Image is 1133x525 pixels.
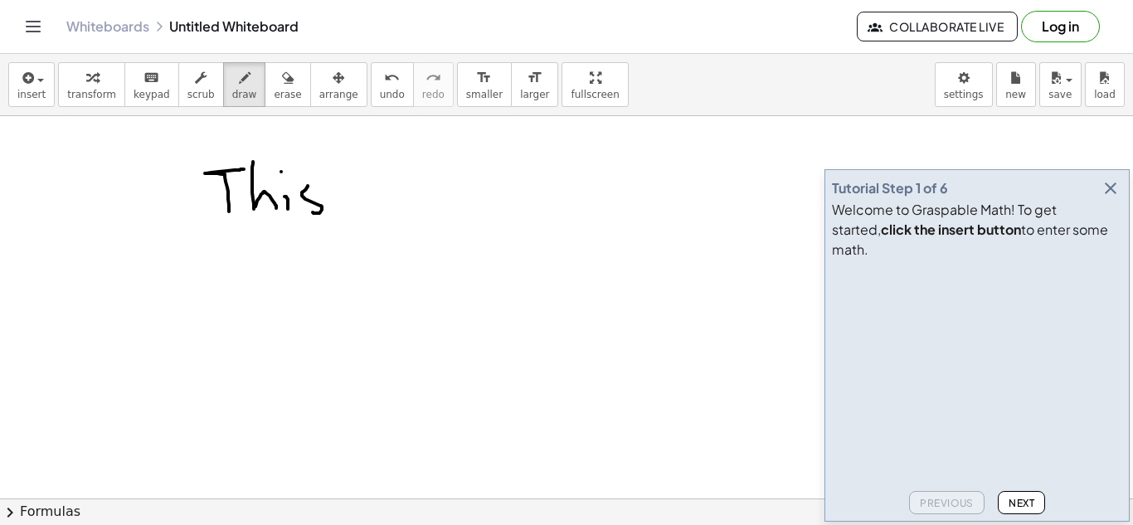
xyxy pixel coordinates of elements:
[8,62,55,107] button: insert
[319,89,358,100] span: arrange
[520,89,549,100] span: larger
[996,62,1036,107] button: new
[310,62,367,107] button: arrange
[857,12,1018,41] button: Collaborate Live
[265,62,310,107] button: erase
[1005,89,1026,100] span: new
[1048,89,1072,100] span: save
[67,89,116,100] span: transform
[998,491,1045,514] button: Next
[832,178,948,198] div: Tutorial Step 1 of 6
[466,89,503,100] span: smaller
[935,62,993,107] button: settings
[562,62,628,107] button: fullscreen
[871,19,1004,34] span: Collaborate Live
[413,62,454,107] button: redoredo
[422,89,445,100] span: redo
[371,62,414,107] button: undoundo
[1021,11,1100,42] button: Log in
[380,89,405,100] span: undo
[1039,62,1082,107] button: save
[124,62,179,107] button: keyboardkeypad
[384,68,400,88] i: undo
[881,221,1021,238] b: click the insert button
[143,68,159,88] i: keyboard
[1009,497,1034,509] span: Next
[187,89,215,100] span: scrub
[511,62,558,107] button: format_sizelarger
[232,89,257,100] span: draw
[274,89,301,100] span: erase
[425,68,441,88] i: redo
[223,62,266,107] button: draw
[832,200,1122,260] div: Welcome to Graspable Math! To get started, to enter some math.
[527,68,542,88] i: format_size
[457,62,512,107] button: format_sizesmaller
[20,13,46,40] button: Toggle navigation
[17,89,46,100] span: insert
[571,89,619,100] span: fullscreen
[178,62,224,107] button: scrub
[134,89,170,100] span: keypad
[58,62,125,107] button: transform
[1094,89,1116,100] span: load
[476,68,492,88] i: format_size
[944,89,984,100] span: settings
[66,18,149,35] a: Whiteboards
[1085,62,1125,107] button: load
